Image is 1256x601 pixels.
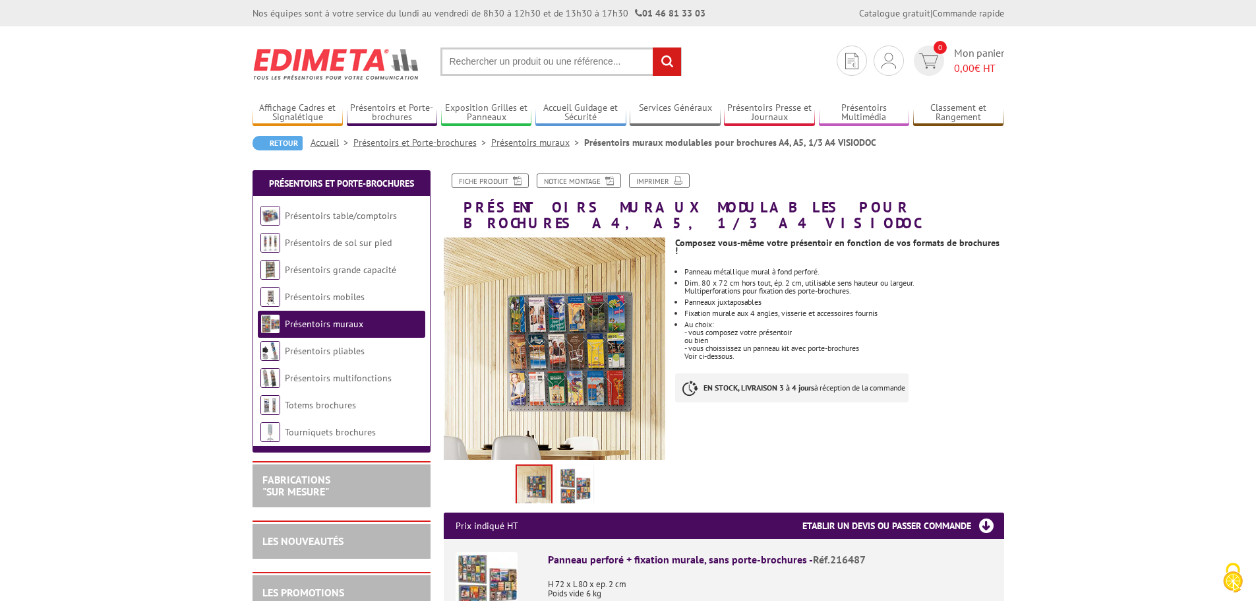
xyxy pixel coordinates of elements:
[434,174,1014,231] h1: Présentoirs muraux modulables pour brochures A4, A5, 1/3 A4 VISIODOC
[353,137,491,148] a: Présentoirs et Porte-brochures
[911,46,1004,76] a: devis rapide 0 Mon panier 0,00€ HT
[802,513,1004,539] h3: Etablir un devis ou passer commande
[675,237,1000,257] strong: Composez vous-même votre présentoir en fonction de vos formats de brochures !
[629,174,690,188] a: Imprimer
[260,368,280,388] img: Présentoirs multifonctions
[1210,556,1256,601] button: Cookies (fenêtre modale)
[559,467,591,508] img: presentoirs_muraux_216487_1.jpg
[703,383,814,393] strong: EN STOCK, LIVRAISON 3 à 4 jours
[311,137,353,148] a: Accueil
[347,102,438,124] a: Présentoirs et Porte-brochures
[1216,561,1249,594] img: Cookies (fenêtre modale)
[684,268,1003,276] li: Panneau métallique mural à fond perforé.
[517,466,551,507] img: presentoirs_muraux_modulables_brochures_216487_216490_216489_216488.jpg
[859,7,1004,20] div: |
[456,513,518,539] p: Prix indiqué HT
[724,102,815,124] a: Présentoirs Presse et Journaux
[684,287,1003,295] div: Multiperforations pour fixation des porte-brochures.
[285,237,392,249] a: Présentoirs de sol sur pied
[684,298,1003,306] li: Panneaux juxtaposables
[285,318,363,330] a: Présentoirs muraux
[675,373,909,402] p: à réception de la commande
[954,61,1004,76] span: € HT
[253,136,303,150] a: Retour
[440,47,682,76] input: Rechercher un produit ou une référence...
[859,7,930,19] a: Catalogue gratuit
[262,534,344,548] a: LES NOUVEAUTÉS
[635,7,705,19] strong: 01 46 81 33 03
[845,53,858,69] img: devis rapide
[285,291,365,303] a: Présentoirs mobiles
[653,47,681,76] input: rechercher
[584,136,876,149] li: Présentoirs muraux modulables pour brochures A4, A5, 1/3 A4 VISIODOC
[285,399,356,411] a: Totems brochures
[954,61,974,75] span: 0,00
[684,279,1003,295] li: Dim. 80 x 72 cm hors tout, ép. 2 cm, utilisable sens hauteur ou largeur.
[630,102,721,124] a: Services Généraux
[548,571,992,598] p: H 72 x L 80 x ep. 2 cm Poids vide 6 kg
[444,237,666,460] img: presentoirs_muraux_modulables_brochures_216487_216490_216489_216488.jpg
[452,174,529,188] a: Fiche produit
[548,552,992,567] div: Panneau perforé + fixation murale, sans porte-brochures -
[262,473,330,498] a: FABRICATIONS"Sur Mesure"
[285,264,396,276] a: Présentoirs grande capacité
[260,233,280,253] img: Présentoirs de sol sur pied
[253,7,705,20] div: Nos équipes sont à votre service du lundi au vendredi de 8h30 à 12h30 et de 13h30 à 17h30
[260,341,280,361] img: Présentoirs pliables
[919,53,938,69] img: devis rapide
[262,586,344,599] a: LES PROMOTIONS
[954,46,1004,76] span: Mon panier
[813,553,866,566] span: Réf.216487
[260,206,280,226] img: Présentoirs table/comptoirs
[260,395,280,415] img: Totems brochures
[253,102,344,124] a: Affichage Cadres et Signalétique
[819,102,910,124] a: Présentoirs Multimédia
[491,137,584,148] a: Présentoirs muraux
[934,41,947,54] span: 0
[882,53,896,69] img: devis rapide
[285,372,392,384] a: Présentoirs multifonctions
[684,352,1003,360] p: Voir ci-dessous.
[253,40,421,88] img: Edimeta
[285,210,397,222] a: Présentoirs table/comptoirs
[285,345,365,357] a: Présentoirs pliables
[441,102,532,124] a: Exposition Grilles et Panneaux
[913,102,1004,124] a: Classement et Rangement
[260,260,280,280] img: Présentoirs grande capacité
[537,174,621,188] a: Notice Montage
[260,314,280,334] img: Présentoirs muraux
[285,426,376,438] a: Tourniquets brochures
[684,309,1003,317] li: Fixation murale aux 4 angles, visserie et accessoires fournis
[269,177,414,189] a: Présentoirs et Porte-brochures
[932,7,1004,19] a: Commande rapide
[260,422,280,442] img: Tourniquets brochures
[684,321,1003,352] p: Au choix: - vous composez votre présentoir ou bien - vous choississez un panneau kit avec porte-b...
[260,287,280,307] img: Présentoirs mobiles
[535,102,626,124] a: Accueil Guidage et Sécurité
